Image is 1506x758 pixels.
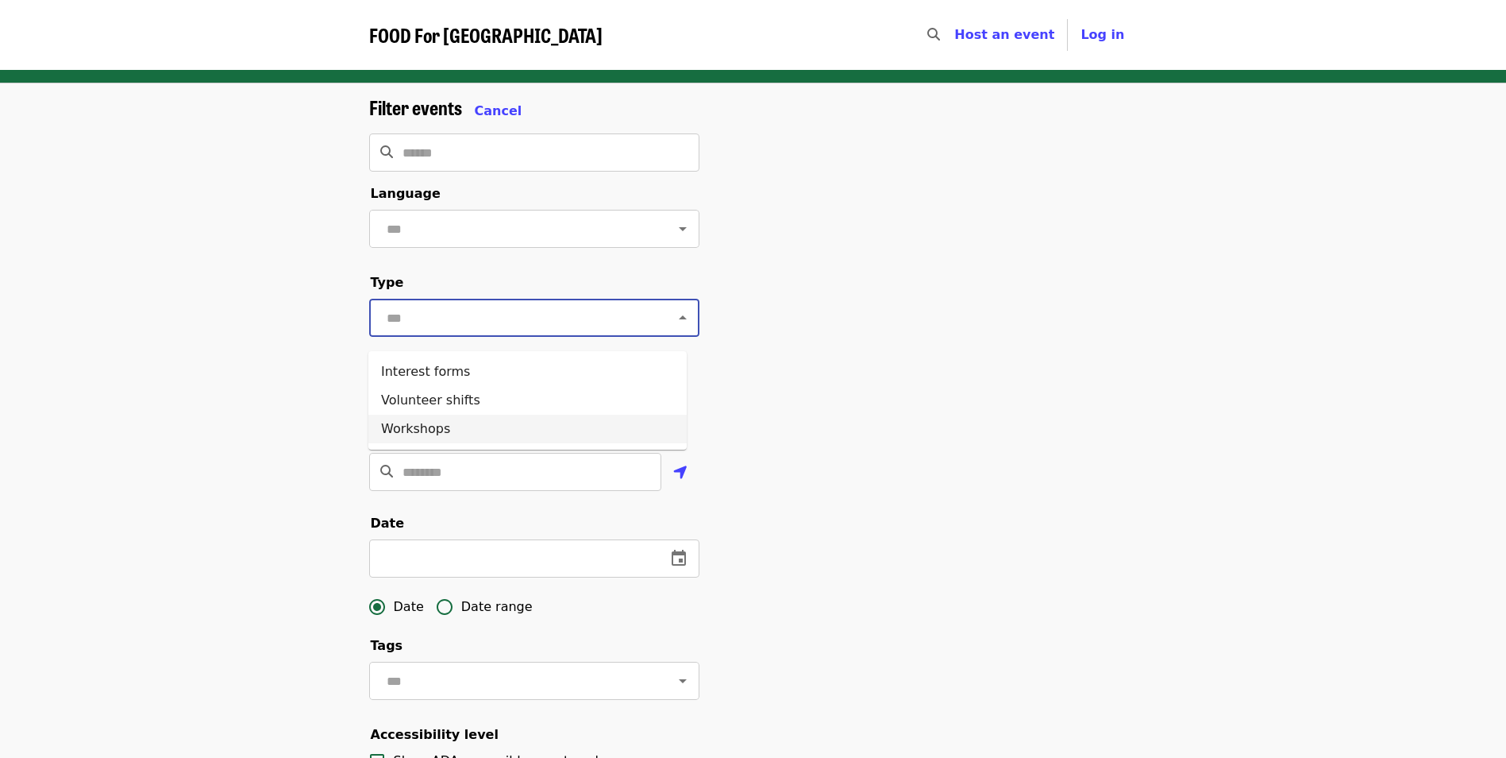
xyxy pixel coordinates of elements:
[402,133,699,172] input: Search
[461,598,533,617] span: Date range
[1080,27,1124,42] span: Log in
[672,218,694,240] button: Open
[672,670,694,692] button: Open
[371,638,403,653] span: Tags
[660,539,698,578] button: change date
[954,27,1054,42] a: Host an event
[371,275,404,290] span: Type
[672,307,694,329] button: Close
[949,16,962,54] input: Search
[369,93,462,121] span: Filter events
[369,21,603,48] span: FOOD For [GEOGRAPHIC_DATA]
[927,27,940,42] i: search icon
[368,386,687,415] li: Volunteer shifts
[475,102,522,121] button: Cancel
[380,464,393,479] i: search icon
[371,727,499,742] span: Accessibility level
[371,516,405,531] span: Date
[661,454,699,493] button: Use my location
[369,24,603,47] a: FOOD For [GEOGRAPHIC_DATA]
[368,358,687,386] li: Interest forms
[1068,19,1137,51] button: Log in
[380,145,393,160] i: search icon
[673,463,688,482] i: location-arrow icon
[402,453,661,491] input: Location
[368,415,687,443] li: Workshops
[394,598,424,617] span: Date
[475,103,522,118] span: Cancel
[371,186,441,201] span: Language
